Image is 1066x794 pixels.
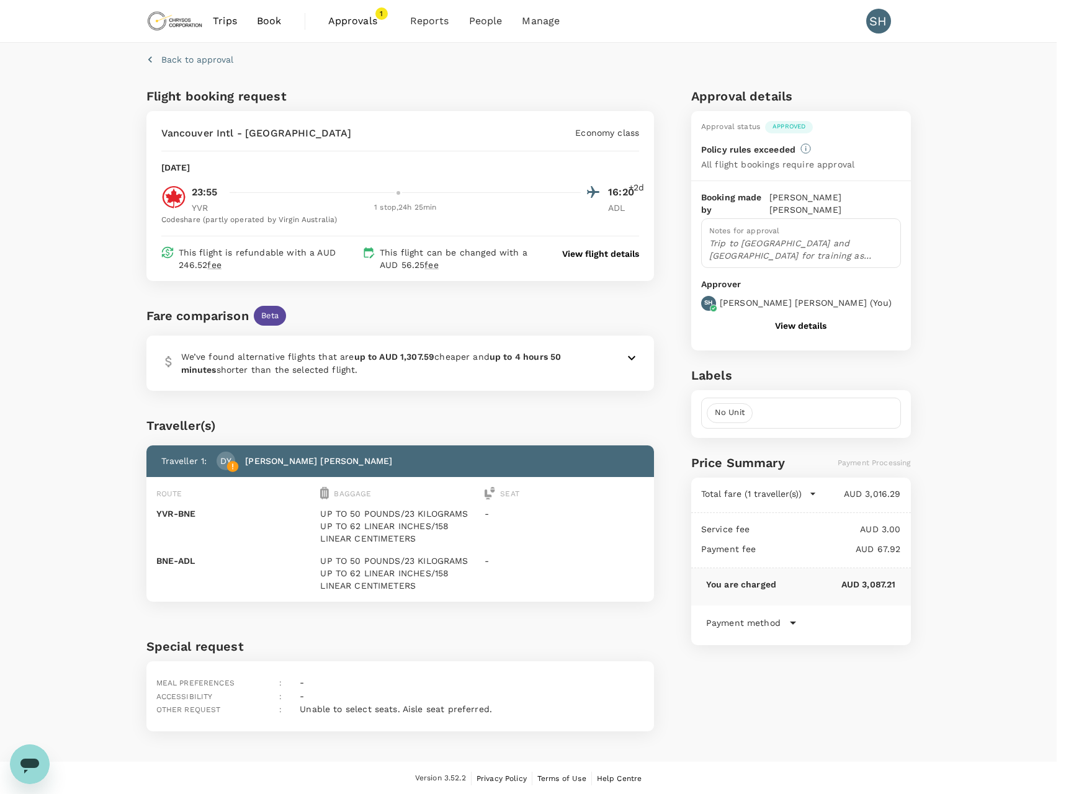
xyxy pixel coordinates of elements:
[597,774,642,783] span: Help Centre
[181,352,562,374] b: up to 4 hours 50 minutes
[769,191,901,216] p: [PERSON_NAME] [PERSON_NAME]
[701,143,795,156] p: Policy rules exceeded
[691,86,911,106] h6: Approval details
[706,617,781,629] p: Payment method
[161,214,640,226] div: Codeshare (partly operated by Virgin Australia)
[279,705,282,714] span: :
[750,523,901,535] p: AUD 3.00
[146,86,398,106] h6: Flight booking request
[220,455,231,467] p: DY
[146,416,655,435] div: Traveller(s)
[522,14,560,29] span: Manage
[701,488,802,500] p: Total fare (1 traveller(s))
[245,455,392,467] p: [PERSON_NAME] [PERSON_NAME]
[156,507,316,520] p: YVR - BNE
[320,487,329,499] img: baggage-icon
[575,127,639,139] p: Economy class
[257,14,282,29] span: Book
[691,365,911,385] h6: Labels
[380,246,539,271] p: This flight can be changed with a AUD 56.25
[295,685,304,703] div: -
[161,161,190,174] p: [DATE]
[701,543,756,555] p: Payment fee
[756,543,901,555] p: AUD 67.92
[295,671,304,690] div: -
[485,507,644,520] p: -
[485,487,495,499] img: seat-icon
[146,636,655,656] h6: Special request
[701,121,760,133] div: Approval status
[709,237,893,262] p: Trip to [GEOGRAPHIC_DATA] and [GEOGRAPHIC_DATA] for training as discussed.
[775,321,826,331] button: View details
[707,407,752,419] span: No Unit
[701,191,769,216] p: Booking made by
[328,14,390,29] span: Approvals
[156,705,221,714] span: Other request
[354,352,435,362] b: up to AUD 1,307.59
[146,7,204,35] img: Chrysos Corporation
[156,489,182,498] span: Route
[320,507,480,545] p: UP TO 50 POUNDS/23 KILOGRAMS UP TO 62 LINEAR INCHES/158 LINEAR CENTIMETERS
[156,555,316,567] p: BNE - ADL
[295,698,492,716] div: Unable to select seats. Aisle seat preferred.
[608,185,639,200] p: 16:20
[192,202,223,214] p: YVR
[254,310,287,322] span: Beta
[207,260,221,270] span: fee
[701,158,854,171] p: All flight bookings require approval
[838,458,911,467] span: Payment Processing
[192,185,218,200] p: 23:55
[500,489,519,498] span: Seat
[156,692,213,701] span: Accessibility
[469,14,503,29] span: People
[181,350,594,375] p: We’ve found alternative flights that are cheaper and shorter than the selected flight.
[706,578,776,591] p: You are charged
[375,7,388,20] span: 1
[485,555,644,567] p: -
[424,260,438,270] span: fee
[161,455,207,467] p: Traveller 1 :
[709,226,780,235] span: Notes for approval
[230,202,581,214] div: 1 stop , 24h 25min
[334,489,371,498] span: Baggage
[415,772,466,785] span: Version 3.52.2
[161,126,352,141] p: Vancouver Intl - [GEOGRAPHIC_DATA]
[161,53,233,66] p: Back to approval
[866,9,891,33] div: SH
[156,679,235,687] span: Meal preferences
[320,555,480,592] p: UP TO 50 POUNDS/23 KILOGRAMS UP TO 62 LINEAR INCHES/158 LINEAR CENTIMETERS
[562,248,639,260] p: View flight details
[776,578,895,591] p: AUD 3,087.21
[691,453,785,473] h6: Price Summary
[765,122,813,131] span: Approved
[704,298,712,307] p: SH
[817,488,901,500] p: AUD 3,016.29
[629,181,644,194] span: +2d
[537,774,586,783] span: Terms of Use
[213,14,237,29] span: Trips
[279,679,282,687] span: :
[701,278,901,291] p: Approver
[720,297,892,309] p: [PERSON_NAME] [PERSON_NAME] ( You )
[701,523,750,535] p: Service fee
[179,246,357,271] p: This flight is refundable with a AUD 246.52
[10,744,50,784] iframe: Button to launch messaging window
[477,774,527,783] span: Privacy Policy
[279,692,282,701] span: :
[410,14,449,29] span: Reports
[161,185,186,210] img: AC
[608,202,639,214] p: ADL
[146,306,249,326] div: Fare comparison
